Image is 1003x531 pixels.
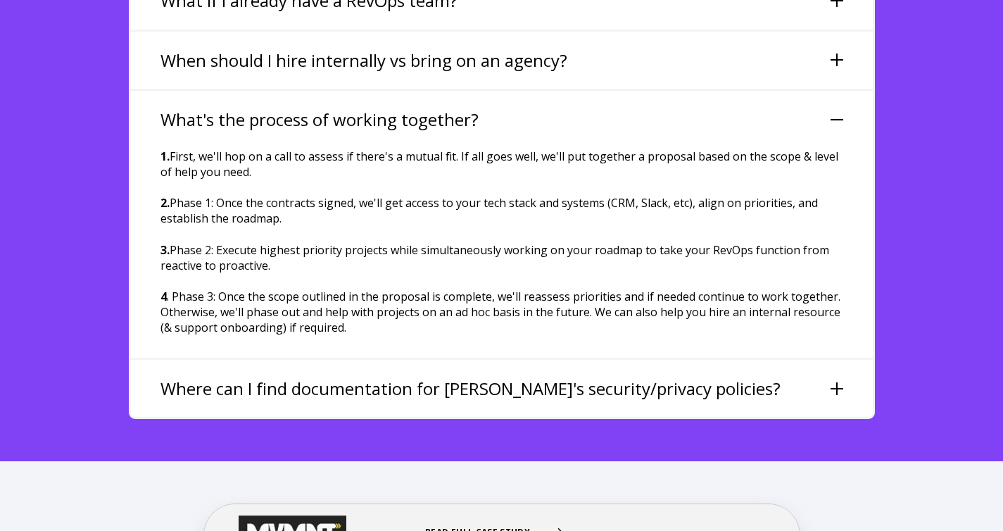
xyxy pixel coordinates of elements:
p: First, we'll hop on a call to assess if there's a mutual fit. If all goes well, we'll put togethe... [160,149,843,180]
h3: When should I hire internally vs bring on an agency? [160,49,567,73]
strong: 3. [160,242,170,258]
h3: Where can I find documentation for [PERSON_NAME]'s security/privacy policies? [160,377,781,401]
p: Phase 2: Execute highest priority projects while simultaneously working on your roadmap to take y... [160,242,843,273]
strong: 1. [160,149,170,164]
h3: What's the process of working together? [160,108,479,132]
strong: 4 [160,289,167,304]
p: Phase 1: Once the contracts signed, we'll get access to your tech stack and systems (CRM, Slack, ... [160,195,843,226]
strong: 2. [160,195,170,211]
p: . Phase 3: Once the scope outlined in the proposal is complete, we'll reassess priorities and if ... [160,289,843,335]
